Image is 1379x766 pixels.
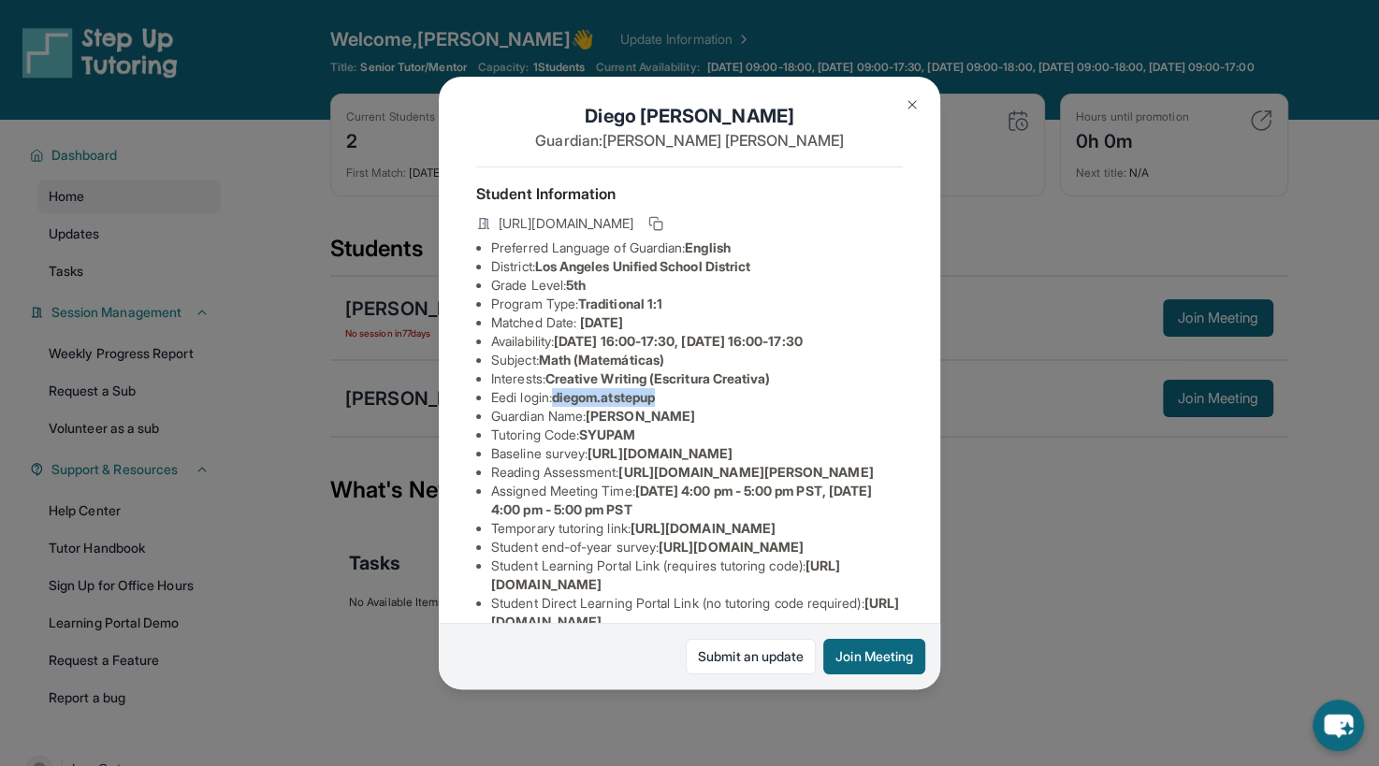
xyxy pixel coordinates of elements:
[491,388,903,407] li: Eedi login :
[491,444,903,463] li: Baseline survey :
[579,426,635,442] span: SYUPAM
[476,103,903,129] h1: Diego [PERSON_NAME]
[491,276,903,295] li: Grade Level:
[491,483,872,517] span: [DATE] 4:00 pm - 5:00 pm PST, [DATE] 4:00 pm - 5:00 pm PST
[491,519,903,538] li: Temporary tutoring link :
[491,463,903,482] li: Reading Assessment :
[545,370,771,386] span: Creative Writing (Escritura Creativa)
[491,369,903,388] li: Interests :
[588,445,733,461] span: [URL][DOMAIN_NAME]
[491,426,903,444] li: Tutoring Code :
[539,352,664,368] span: Math (Matemáticas)
[476,129,903,152] p: Guardian: [PERSON_NAME] [PERSON_NAME]
[491,351,903,369] li: Subject :
[491,538,903,556] li: Student end-of-year survey :
[491,594,903,631] li: Student Direct Learning Portal Link (no tutoring code required) :
[491,332,903,351] li: Availability:
[491,295,903,313] li: Program Type:
[578,296,662,311] span: Traditional 1:1
[1313,700,1364,751] button: chat-button
[491,407,903,426] li: Guardian Name :
[618,464,873,480] span: [URL][DOMAIN_NAME][PERSON_NAME]
[823,639,925,674] button: Join Meeting
[905,97,920,112] img: Close Icon
[686,639,816,674] a: Submit an update
[491,238,903,257] li: Preferred Language of Guardian:
[631,520,776,536] span: [URL][DOMAIN_NAME]
[491,556,903,594] li: Student Learning Portal Link (requires tutoring code) :
[659,539,804,555] span: [URL][DOMAIN_NAME]
[580,314,623,330] span: [DATE]
[554,333,803,349] span: [DATE] 16:00-17:30, [DATE] 16:00-17:30
[586,408,695,424] span: [PERSON_NAME]
[535,258,750,274] span: Los Angeles Unified School District
[645,212,667,235] button: Copy link
[491,313,903,332] li: Matched Date:
[491,257,903,276] li: District:
[685,239,731,255] span: English
[499,214,633,233] span: [URL][DOMAIN_NAME]
[476,182,903,205] h4: Student Information
[491,482,903,519] li: Assigned Meeting Time :
[552,389,655,405] span: diegom.atstepup
[566,277,586,293] span: 5th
